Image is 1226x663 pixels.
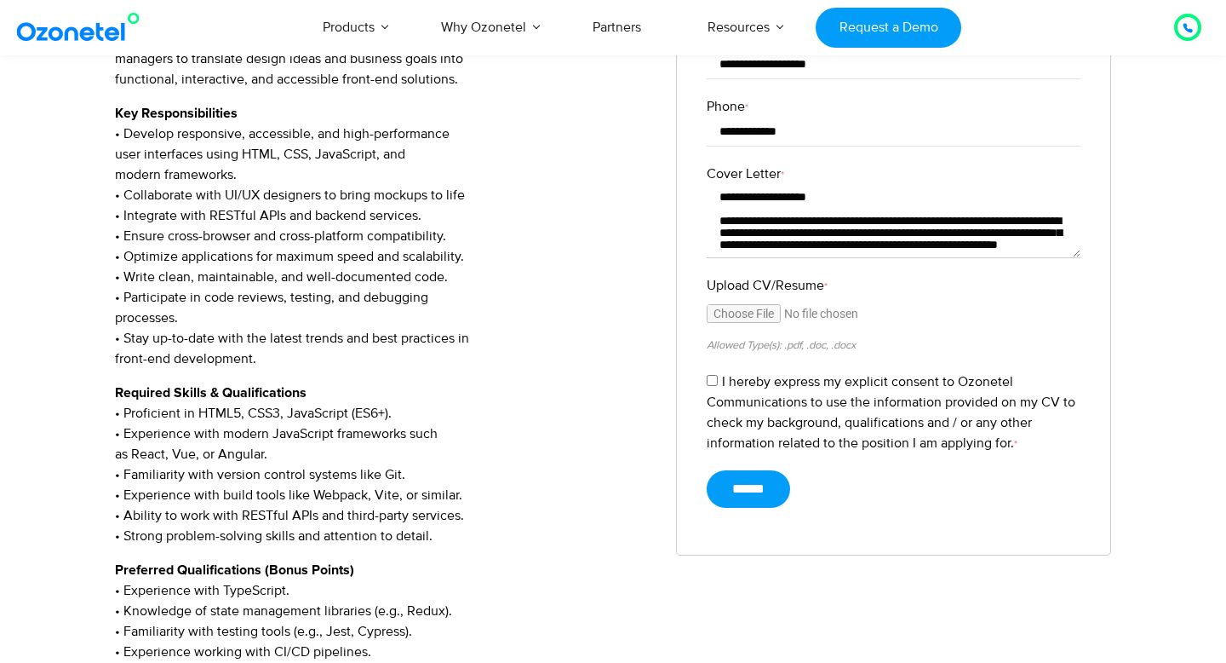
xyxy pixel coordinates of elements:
strong: Preferred Qualifications (Bonus Points) [115,563,354,577]
p: • Develop responsive, accessible, and high-performance user interfaces using HTML, CSS, JavaScrip... [115,103,650,369]
a: Request a Demo [816,8,961,48]
p: • Proficient in HTML5, CSS3, JavaScript (ES6+). • Experience with modern JavaScript frameworks su... [115,383,650,546]
small: Allowed Type(s): .pdf, .doc, .docx [707,338,856,352]
label: I hereby express my explicit consent to Ozonetel Communications to use the information provided o... [707,373,1075,452]
label: Phone [707,96,1081,117]
strong: Key Responsibilities [115,107,238,120]
strong: Required Skills & Qualifications [115,386,306,400]
label: Cover Letter [707,164,1081,184]
label: Upload CV/Resume [707,275,1081,296]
